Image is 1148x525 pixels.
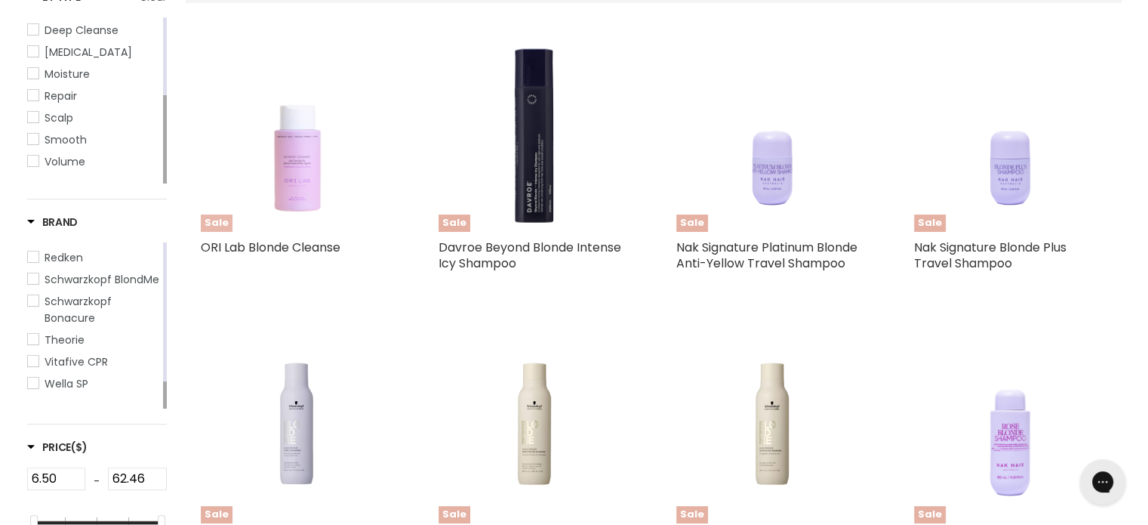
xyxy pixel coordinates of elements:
a: Schwarzkopf BlondMe [27,271,160,288]
img: Schwarzkopf Professional BlondMe Bond Repair Brightening Shampoo [439,355,631,499]
span: Sale [914,215,946,232]
span: Sale [914,506,946,523]
a: Smooth [27,131,160,148]
span: Schwarzkopf BlondMe [45,272,159,287]
a: Deep Cleanse [27,22,160,39]
a: Repair [27,88,160,104]
input: Min Price [27,468,86,490]
img: Nak Signature Rose Blonde Shampoo [933,331,1087,523]
a: Nak Signature Platinum Blonde Anti-Yellow Travel ShampooSale [676,39,869,232]
a: Nak Signature Blonde Plus Travel ShampooSale [914,39,1106,232]
a: Vitafive CPR [27,354,160,370]
span: Sale [676,215,708,232]
span: Moisture [45,66,90,82]
a: ORI Lab Blonde Cleanse [201,239,340,256]
a: ORI Lab Blonde CleanseSale [201,39,393,232]
span: Sale [676,506,708,523]
img: Nak Signature Platinum Blonde Anti-Yellow Travel Shampoo [695,39,849,232]
a: Schwarzkopf Professional BlondMe Bond Repair Purple ShampooSale [201,331,393,523]
img: Davroe Beyond Blonde Intense Icy Shampoo [439,39,631,232]
a: Moisture [27,66,160,82]
img: ORI Lab Blonde Cleanse [220,39,374,232]
a: Scalp [27,110,160,126]
a: Davroe Beyond Blonde Intense Icy ShampooSale [439,39,631,232]
div: - [85,468,108,495]
a: Nak Signature Platinum Blonde Anti-Yellow Travel Shampoo [676,239,857,272]
span: Scalp [45,110,73,125]
span: Sale [201,506,232,523]
span: Sale [439,506,470,523]
span: Sale [201,215,232,232]
span: Pure [45,228,68,243]
span: [MEDICAL_DATA] [45,45,132,60]
span: Vitafive CPR [45,354,108,369]
span: Smooth [45,132,87,147]
a: Davroe Beyond Blonde Intense Icy Shampoo [439,239,621,272]
img: Schwarzkopf Professional BlondMe Bond Repair Purple Shampoo [201,355,393,499]
h3: Price($) [27,440,88,455]
span: Volume [45,154,85,169]
img: Schwarzkopf Professional BlondMe Bond Repair Nourishing Shampoo [676,355,869,499]
span: Schwarzkopf Bonacure [45,294,112,326]
img: Nak Signature Blonde Plus Travel Shampoo [933,39,1087,232]
a: Schwarzkopf Professional BlondMe Bond Repair Nourishing ShampooSale [676,331,869,523]
span: Deep Cleanse [45,23,118,38]
span: Theorie [45,332,85,347]
a: Theorie [27,332,160,348]
span: Wella SP [45,376,88,391]
span: Redken [45,250,83,265]
a: Schwarzkopf Professional BlondMe Bond Repair Brightening ShampooSale [439,331,631,523]
span: Sale [439,215,470,232]
a: Hair Extension [27,44,160,60]
a: Schwarzkopf Bonacure [27,293,160,326]
a: Redken [27,249,160,266]
a: Wella SP [27,375,160,392]
span: Price [27,440,88,455]
h3: Brand [27,215,78,230]
a: Nak Signature Blonde Plus Travel Shampoo [914,239,1066,272]
a: Volume [27,153,160,170]
iframe: Gorgias live chat messenger [1073,454,1133,510]
input: Max Price [108,468,167,490]
span: Repair [45,88,77,103]
span: ($) [71,440,87,455]
a: Nak Signature Rose Blonde ShampooSale [914,331,1106,523]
